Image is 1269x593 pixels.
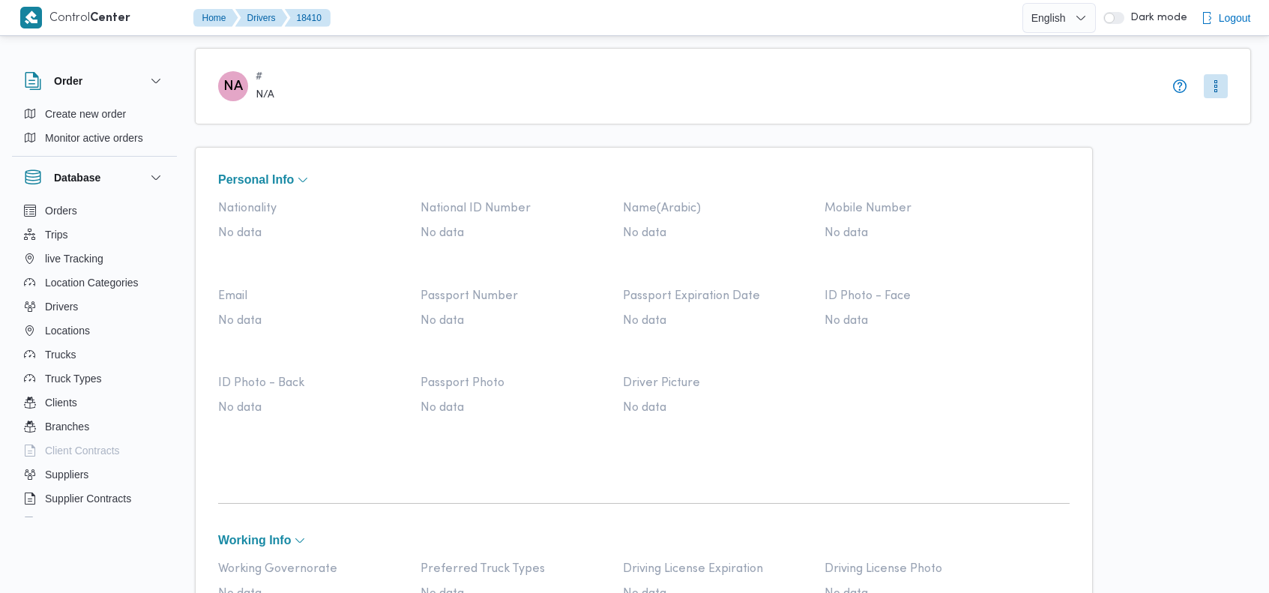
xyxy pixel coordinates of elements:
span: National ID Number [421,202,608,215]
button: Truck Types [18,367,171,391]
span: Drivers [45,298,78,316]
button: Order [24,72,165,90]
button: Working Info [218,535,1070,547]
span: Locations [45,322,90,340]
button: info [1171,77,1189,95]
button: Drivers [235,9,288,27]
button: Locations [18,319,171,343]
button: Orders [18,199,171,223]
span: Orders [45,202,77,220]
span: Logout [1219,9,1251,27]
span: No data [218,314,406,328]
span: N/A [256,89,274,101]
span: Dark mode [1124,12,1187,24]
span: No data [421,314,608,328]
span: Location Categories [45,274,139,292]
span: Driving License Expiration [623,562,810,576]
span: Personal Info [218,174,294,186]
span: Trips [45,226,68,244]
span: Mobile Number [825,202,1012,215]
button: Supplier Contracts [18,487,171,511]
span: Create new order [45,105,126,123]
button: Logout [1195,3,1257,33]
span: Working Governorate [218,562,406,576]
span: Passport Expiration Date [623,289,810,303]
span: No data [623,314,810,328]
button: Devices [18,511,171,535]
b: Center [90,13,130,24]
span: Driver Picture [623,376,810,390]
span: ID Photo - Face [825,289,1012,303]
span: No data [623,226,810,240]
span: No data [218,226,406,240]
span: Supplier Contracts [45,490,131,508]
span: Trucks [45,346,76,364]
h3: Order [54,72,82,90]
button: 18410 [285,9,331,27]
span: No data [421,401,608,415]
span: Preferred Truck Types [421,562,608,576]
span: Name(Arabic) [623,202,810,215]
button: Monitor active orders [18,126,171,150]
button: Create new order [18,102,171,126]
span: No data [421,226,608,240]
span: live Tracking [45,250,103,268]
span: Truck Types [45,370,101,388]
span: No data [825,314,1012,328]
button: live Tracking [18,247,171,271]
span: Clients [45,394,77,412]
button: Branches [18,415,171,439]
div: Personal Info [218,190,1070,476]
button: Trucks [18,343,171,367]
button: Personal Info [218,174,1070,186]
h3: Database [54,169,100,187]
button: Suppliers [18,463,171,487]
img: X8yXhbKr1z7QwAAAABJRU5ErkJggg== [20,7,42,28]
button: Database [24,169,165,187]
span: Monitor active orders [45,129,143,147]
button: Home [193,9,238,27]
button: More [1204,74,1228,98]
span: No data [623,401,810,415]
span: ID Photo - Back [218,376,406,390]
span: Passport Photo [421,376,608,390]
span: No data [825,226,1012,240]
span: # [256,71,274,83]
div: Database [12,199,177,523]
span: Devices [45,514,82,532]
span: Suppliers [45,466,88,484]
span: No data [218,401,406,415]
button: Location Categories [18,271,171,295]
div: N/A [218,71,248,101]
button: Trips [18,223,171,247]
span: Email [218,289,406,303]
span: Client Contracts [45,442,120,460]
span: Nationality [218,202,406,215]
span: Working Info [218,535,291,547]
span: NA [223,71,243,101]
span: Driving License Photo [825,562,1012,576]
span: Branches [45,418,89,436]
span: Passport Number [421,289,608,303]
button: Drivers [18,295,171,319]
button: Clients [18,391,171,415]
button: Client Contracts [18,439,171,463]
div: Order [12,102,177,156]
